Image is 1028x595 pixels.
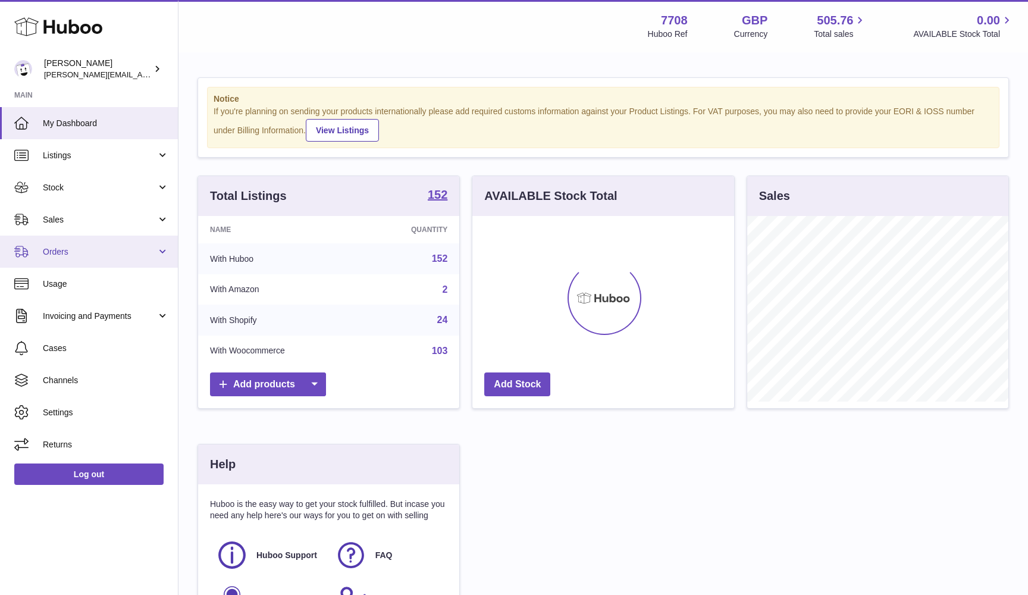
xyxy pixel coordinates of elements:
[442,284,447,295] a: 2
[913,12,1014,40] a: 0.00 AVAILABLE Stock Total
[210,456,236,472] h3: Help
[484,372,550,397] a: Add Stock
[198,336,361,367] td: With Woocommerce
[43,182,156,193] span: Stock
[214,106,993,142] div: If you're planning on sending your products internationally please add required customs informati...
[661,12,688,29] strong: 7708
[210,499,447,521] p: Huboo is the easy way to get your stock fulfilled. But incase you need any help here's our ways f...
[734,29,768,40] div: Currency
[428,189,447,203] a: 152
[817,12,853,29] span: 505.76
[814,12,867,40] a: 505.76 Total sales
[43,278,169,290] span: Usage
[43,150,156,161] span: Listings
[210,188,287,204] h3: Total Listings
[198,274,361,305] td: With Amazon
[44,70,239,79] span: [PERSON_NAME][EMAIL_ADDRESS][DOMAIN_NAME]
[432,253,448,264] a: 152
[43,343,169,354] span: Cases
[335,539,442,571] a: FAQ
[648,29,688,40] div: Huboo Ref
[216,539,323,571] a: Huboo Support
[742,12,767,29] strong: GBP
[306,119,379,142] a: View Listings
[14,60,32,78] img: victor@erbology.co
[198,216,361,243] th: Name
[198,243,361,274] td: With Huboo
[913,29,1014,40] span: AVAILABLE Stock Total
[814,29,867,40] span: Total sales
[437,315,448,325] a: 24
[759,188,790,204] h3: Sales
[43,439,169,450] span: Returns
[214,93,993,105] strong: Notice
[43,407,169,418] span: Settings
[43,214,156,226] span: Sales
[43,375,169,386] span: Channels
[210,372,326,397] a: Add products
[375,550,393,561] span: FAQ
[432,346,448,356] a: 103
[361,216,460,243] th: Quantity
[977,12,1000,29] span: 0.00
[484,188,617,204] h3: AVAILABLE Stock Total
[256,550,317,561] span: Huboo Support
[44,58,151,80] div: [PERSON_NAME]
[43,311,156,322] span: Invoicing and Payments
[198,305,361,336] td: With Shopify
[43,118,169,129] span: My Dashboard
[14,464,164,485] a: Log out
[428,189,447,201] strong: 152
[43,246,156,258] span: Orders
